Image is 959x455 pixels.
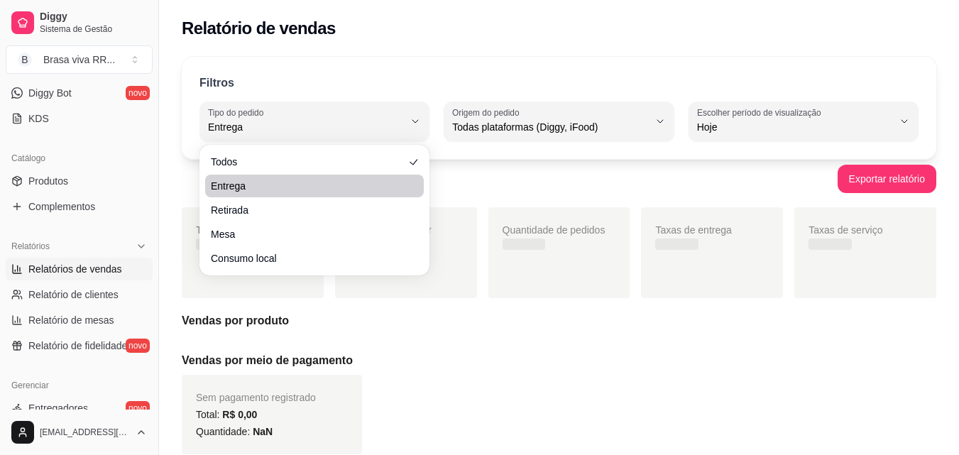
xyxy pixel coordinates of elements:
span: Complementos [28,199,95,214]
span: [EMAIL_ADDRESS][DOMAIN_NAME] [40,427,130,438]
span: Taxas de serviço [809,224,882,236]
span: Diggy [40,11,147,23]
span: Sistema de Gestão [40,23,147,35]
span: Retirada [211,203,404,217]
span: Relatórios de vendas [28,262,122,276]
h5: Vendas por meio de pagamento [182,352,936,369]
span: Média de valor por transação [349,224,432,253]
button: Select a team [6,45,153,74]
span: Sem pagamento registrado [196,392,316,403]
span: Relatório de clientes [28,287,119,302]
div: Brasa viva RR ... [43,53,115,67]
h2: Relatório de vendas [182,17,336,40]
span: Relatório de mesas [28,313,114,327]
span: Total: [196,409,257,420]
span: NaN [253,426,273,437]
label: Origem do pedido [452,106,524,119]
span: Entrega [211,179,404,193]
span: Quantidade de pedidos [503,224,605,236]
span: Todos [211,155,404,169]
div: Gerenciar [6,374,153,397]
span: Relatórios [11,241,50,252]
span: Quantidade: [196,426,273,437]
span: Relatório de fidelidade [28,339,127,353]
span: Mesa [211,227,404,241]
span: Total vendido [196,224,255,236]
span: B [18,53,32,67]
span: Todas plataformas (Diggy, iFood) [452,120,648,134]
span: Consumo local [211,251,404,265]
span: Diggy Bot [28,86,72,100]
label: Tipo do pedido [208,106,268,119]
span: Taxas de entrega [655,224,731,236]
span: R$ 0,00 [222,409,257,420]
span: Produtos [28,174,68,188]
button: Exportar relatório [838,165,936,193]
span: Hoje [697,120,893,134]
label: Escolher período de visualização [697,106,826,119]
div: Catálogo [6,147,153,170]
p: Filtros [199,75,234,92]
span: Entrega [208,120,404,134]
span: KDS [28,111,49,126]
h5: Vendas por produto [182,312,936,329]
span: Entregadores [28,401,88,415]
